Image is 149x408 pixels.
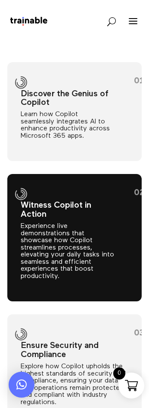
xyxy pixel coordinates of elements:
[21,111,112,139] p: Learn how Copilot seamlessly integrates AI to enhance productivity across Microsoft 365 apps.
[21,363,131,406] p: Explore how Copilot upholds the highest standards of security and compliance, ensuring your data ...
[107,17,116,26] span: U
[113,367,125,380] span: 0
[21,89,109,107] span: Discover the Genius of Copilot
[21,223,115,280] p: Experience live demonstrations that showcase how Copilot streamlines processes, elevating your da...
[21,341,99,358] span: Ensure Security and Compliance
[21,201,91,218] span: Witness Copilot in Action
